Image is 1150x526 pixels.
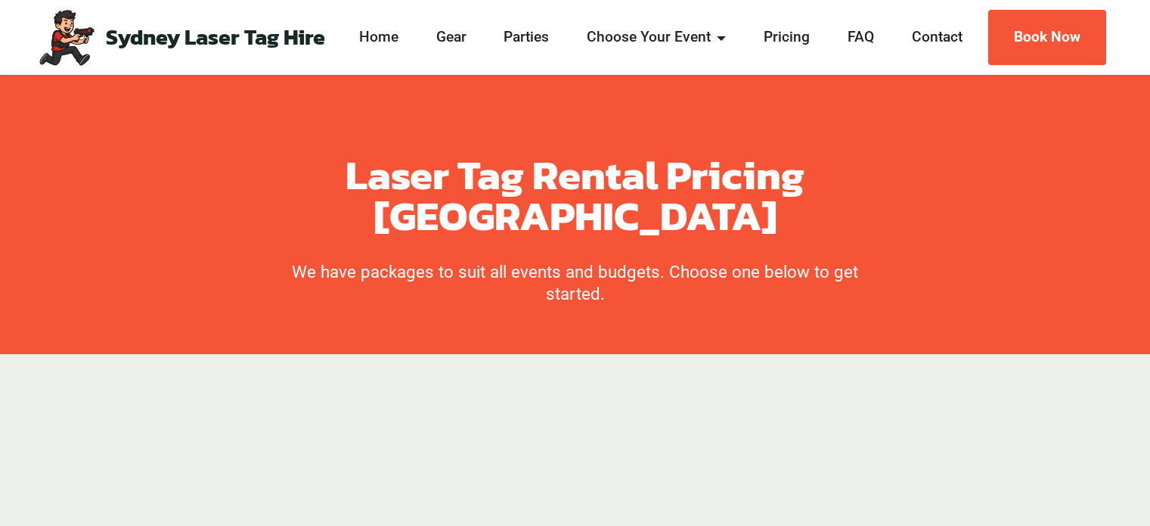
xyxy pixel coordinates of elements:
[432,26,471,48] a: Gear
[500,26,554,48] a: Parties
[36,8,96,67] img: Mobile Laser Tag Parties Sydney
[759,26,814,48] a: Pricing
[355,26,403,48] a: Home
[988,10,1106,65] a: Book Now
[285,261,866,305] p: We have packages to suit all events and budgets. Choose one below to get started.
[346,144,804,246] strong: Laser Tag Rental Pricing [GEOGRAPHIC_DATA]
[106,26,325,48] a: Sydney Laser Tag Hire
[843,26,879,48] a: FAQ
[583,26,731,48] a: Choose Your Event
[907,26,967,48] a: Contact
